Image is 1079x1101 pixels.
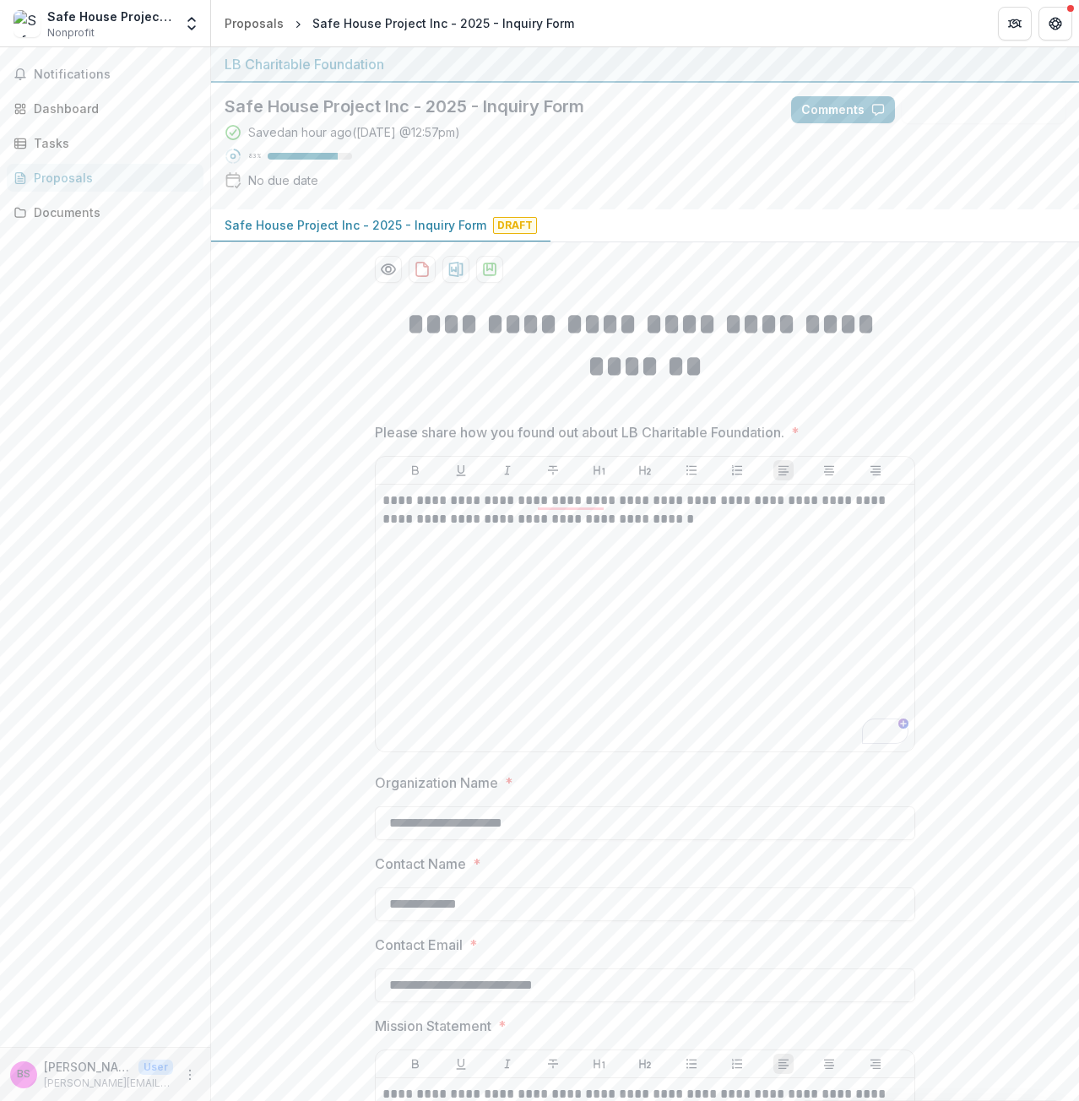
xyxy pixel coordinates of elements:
button: More [180,1065,200,1085]
button: Get Help [1038,7,1072,41]
button: Italicize [497,1054,518,1074]
button: Align Right [865,1054,886,1074]
button: Open entity switcher [180,7,203,41]
p: 83 % [248,150,261,162]
p: Organization Name [375,773,498,793]
div: No due date [248,171,318,189]
div: To enrich screen reader interactions, please activate Accessibility in Grammarly extension settings [382,491,908,745]
div: Dashboard [34,100,190,117]
button: download-proposal [409,256,436,283]
button: download-proposal [442,256,469,283]
button: Strike [543,1054,563,1074]
button: Underline [451,1054,471,1074]
button: Heading 1 [589,1054,610,1074]
button: Align Left [773,460,794,480]
div: LB Charitable Foundation [225,54,1065,74]
p: [PERSON_NAME][EMAIL_ADDRESS][DOMAIN_NAME] [44,1076,173,1091]
button: Preview cb4261ad-0e62-42fa-9b4c-0c2fe499121c-0.pdf [375,256,402,283]
button: Answer Suggestions [902,96,1065,123]
p: Safe House Project Inc - 2025 - Inquiry Form [225,216,486,234]
button: Align Left [773,1054,794,1074]
p: User [138,1060,173,1075]
div: Proposals [34,169,190,187]
button: Underline [451,460,471,480]
a: Documents [7,198,203,226]
button: Comments [791,96,895,123]
div: Safe House Project Inc [47,8,173,25]
div: Saved an hour ago ( [DATE] @ 12:57pm ) [248,123,460,141]
p: Contact Name [375,854,466,874]
span: Notifications [34,68,197,82]
button: Heading 2 [635,1054,655,1074]
button: Bold [405,460,426,480]
button: Italicize [497,460,518,480]
button: Bold [405,1054,426,1074]
button: Bullet List [681,460,702,480]
button: Notifications [7,61,203,88]
div: Safe House Project Inc - 2025 - Inquiry Form [312,14,574,32]
div: Becca Strobel [17,1069,30,1080]
button: Ordered List [727,460,747,480]
div: Proposals [225,14,284,32]
p: Mission Statement [375,1016,491,1036]
p: [PERSON_NAME] [44,1058,132,1076]
div: Documents [34,203,190,221]
a: Proposals [7,164,203,192]
a: Tasks [7,129,203,157]
button: download-proposal [476,256,503,283]
a: Dashboard [7,95,203,122]
button: Heading 2 [635,460,655,480]
button: Ordered List [727,1054,747,1074]
button: Align Right [865,460,886,480]
button: Strike [543,460,563,480]
button: Align Center [819,460,839,480]
button: Partners [998,7,1032,41]
nav: breadcrumb [218,11,581,35]
button: Align Center [819,1054,839,1074]
h2: Safe House Project Inc - 2025 - Inquiry Form [225,96,764,117]
img: Safe House Project Inc [14,10,41,37]
p: Please share how you found out about LB Charitable Foundation. [375,422,784,442]
button: Heading 1 [589,460,610,480]
p: Contact Email [375,935,463,955]
span: Draft [493,217,537,234]
a: Proposals [218,11,290,35]
div: Tasks [34,134,190,152]
span: Nonprofit [47,25,95,41]
button: Bullet List [681,1054,702,1074]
